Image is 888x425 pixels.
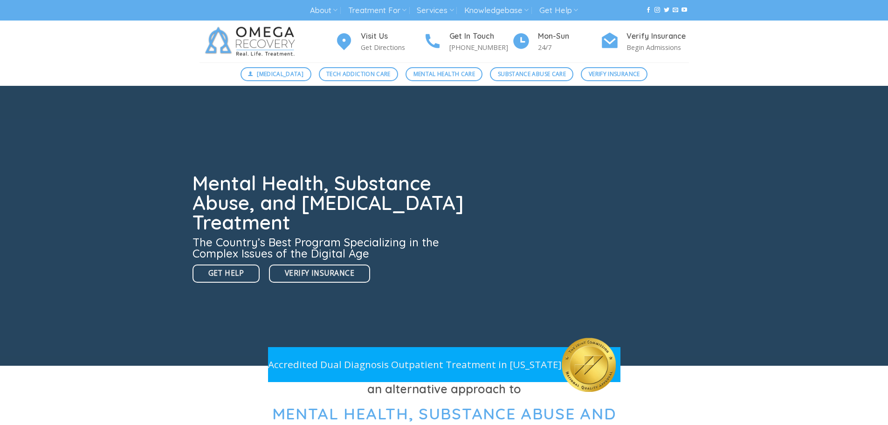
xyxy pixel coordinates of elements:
a: [MEDICAL_DATA] [241,67,311,81]
a: Follow on Twitter [664,7,669,14]
img: Omega Recovery [200,21,304,63]
span: Substance Abuse Care [498,70,566,78]
a: Verify Insurance [269,265,370,283]
a: Knowledgebase [464,2,529,19]
p: Get Directions [361,42,423,53]
a: Verify Insurance [581,67,647,81]
p: Accredited Dual Diagnosis Outpatient Treatment in [US_STATE] [268,357,562,372]
p: 24/7 [538,42,600,53]
a: About [310,2,337,19]
span: Mental Health Care [413,70,475,78]
h1: Mental Health, Substance Abuse, and [MEDICAL_DATA] Treatment [193,174,469,232]
a: Follow on Instagram [654,7,660,14]
a: Substance Abuse Care [490,67,573,81]
a: Visit Us Get Directions [335,30,423,53]
a: Follow on YouTube [681,7,687,14]
a: Treatment For [348,2,406,19]
a: Get In Touch [PHONE_NUMBER] [423,30,512,53]
a: Get Help [193,265,260,283]
a: Mental Health Care [406,67,482,81]
a: Get Help [539,2,578,19]
h3: an alternative approach to [200,380,689,398]
a: Verify Insurance Begin Admissions [600,30,689,53]
a: Services [417,2,454,19]
h4: Visit Us [361,30,423,42]
span: Verify Insurance [285,267,354,279]
h4: Get In Touch [449,30,512,42]
h4: Verify Insurance [626,30,689,42]
span: [MEDICAL_DATA] [257,70,303,78]
span: Verify Insurance [589,70,640,78]
span: Get Help [208,267,244,279]
p: Begin Admissions [626,42,689,53]
h4: Mon-Sun [538,30,600,42]
p: [PHONE_NUMBER] [449,42,512,53]
h3: The Country’s Best Program Specializing in the Complex Issues of the Digital Age [193,237,469,259]
a: Tech Addiction Care [319,67,399,81]
span: Tech Addiction Care [326,70,391,78]
a: Follow on Facebook [646,7,651,14]
a: Send us an email [673,7,678,14]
